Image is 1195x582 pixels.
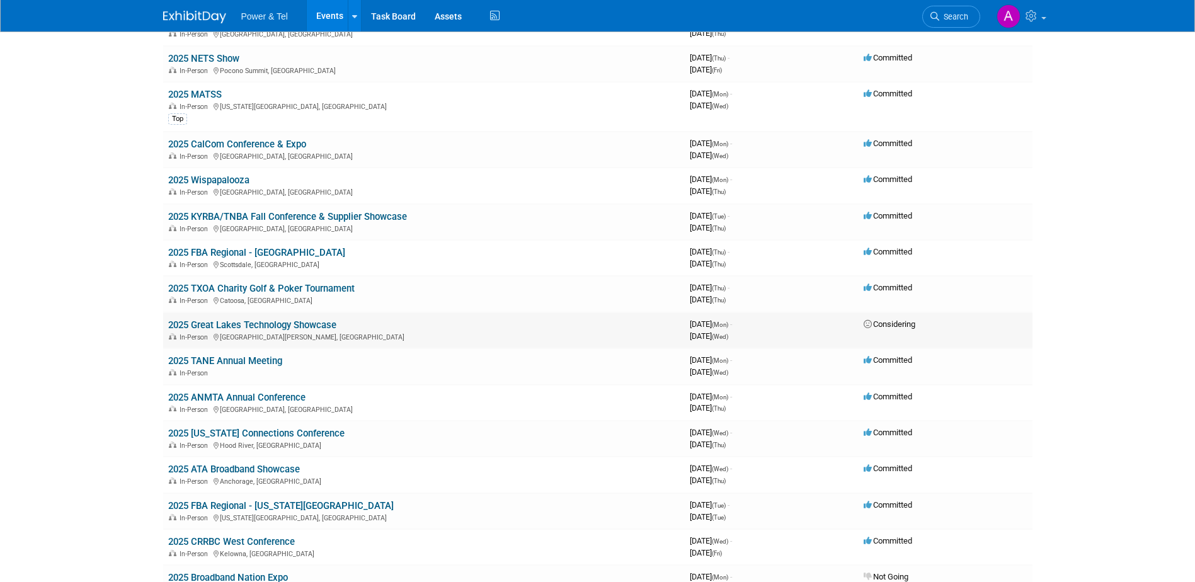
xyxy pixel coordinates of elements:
[864,139,912,148] span: Committed
[168,428,345,439] a: 2025 [US_STATE] Connections Conference
[728,283,729,292] span: -
[168,319,336,331] a: 2025 Great Lakes Technology Showcase
[864,247,912,256] span: Committed
[690,283,729,292] span: [DATE]
[180,152,212,161] span: In-Person
[168,500,394,511] a: 2025 FBA Regional - [US_STATE][GEOGRAPHIC_DATA]
[169,261,176,267] img: In-Person Event
[712,188,726,195] span: (Thu)
[712,213,726,220] span: (Tue)
[864,53,912,62] span: Committed
[163,11,226,23] img: ExhibitDay
[690,295,726,304] span: [DATE]
[712,514,726,521] span: (Tue)
[712,67,722,74] span: (Fri)
[712,502,726,509] span: (Tue)
[690,139,732,148] span: [DATE]
[168,536,295,547] a: 2025 CRRBC West Conference
[169,369,176,375] img: In-Person Event
[690,174,732,184] span: [DATE]
[690,331,728,341] span: [DATE]
[690,572,732,581] span: [DATE]
[168,65,680,75] div: Pocono Summit, [GEOGRAPHIC_DATA]
[168,186,680,197] div: [GEOGRAPHIC_DATA], [GEOGRAPHIC_DATA]
[168,392,306,403] a: 2025 ANMTA Annual Conference
[864,392,912,401] span: Committed
[690,464,732,473] span: [DATE]
[168,548,680,558] div: Kelowna, [GEOGRAPHIC_DATA]
[712,538,728,545] span: (Wed)
[180,30,212,38] span: In-Person
[712,430,728,437] span: (Wed)
[690,53,729,62] span: [DATE]
[169,152,176,159] img: In-Person Event
[180,225,212,233] span: In-Person
[168,295,680,305] div: Catoosa, [GEOGRAPHIC_DATA]
[169,30,176,37] img: In-Person Event
[730,392,732,401] span: -
[180,67,212,75] span: In-Person
[864,500,912,510] span: Committed
[690,536,732,545] span: [DATE]
[168,464,300,475] a: 2025 ATA Broadband Showcase
[180,442,212,450] span: In-Person
[864,572,908,581] span: Not Going
[864,319,915,329] span: Considering
[730,464,732,473] span: -
[168,283,355,294] a: 2025 TXOA Charity Golf & Poker Tournament
[864,536,912,545] span: Committed
[864,89,912,98] span: Committed
[168,404,680,414] div: [GEOGRAPHIC_DATA], [GEOGRAPHIC_DATA]
[169,225,176,231] img: In-Person Event
[180,333,212,341] span: In-Person
[690,512,726,522] span: [DATE]
[728,500,729,510] span: -
[730,174,732,184] span: -
[690,211,729,220] span: [DATE]
[168,28,680,38] div: [GEOGRAPHIC_DATA], [GEOGRAPHIC_DATA]
[712,297,726,304] span: (Thu)
[730,319,732,329] span: -
[168,223,680,233] div: [GEOGRAPHIC_DATA], [GEOGRAPHIC_DATA]
[939,12,968,21] span: Search
[169,550,176,556] img: In-Person Event
[180,188,212,197] span: In-Person
[690,151,728,160] span: [DATE]
[712,333,728,340] span: (Wed)
[712,357,728,364] span: (Mon)
[241,11,288,21] span: Power & Tel
[712,225,726,232] span: (Thu)
[690,65,722,74] span: [DATE]
[712,140,728,147] span: (Mon)
[180,514,212,522] span: In-Person
[730,536,732,545] span: -
[690,223,726,232] span: [DATE]
[712,550,722,557] span: (Fri)
[168,101,680,111] div: [US_STATE][GEOGRAPHIC_DATA], [GEOGRAPHIC_DATA]
[180,550,212,558] span: In-Person
[690,403,726,413] span: [DATE]
[690,476,726,485] span: [DATE]
[712,103,728,110] span: (Wed)
[712,261,726,268] span: (Thu)
[690,428,732,437] span: [DATE]
[169,297,176,303] img: In-Person Event
[690,500,729,510] span: [DATE]
[864,211,912,220] span: Committed
[168,331,680,341] div: [GEOGRAPHIC_DATA][PERSON_NAME], [GEOGRAPHIC_DATA]
[712,285,726,292] span: (Thu)
[168,355,282,367] a: 2025 TANE Annual Meeting
[168,174,249,186] a: 2025 Wispapalooza
[712,176,728,183] span: (Mon)
[169,333,176,339] img: In-Person Event
[180,477,212,486] span: In-Person
[712,477,726,484] span: (Thu)
[690,101,728,110] span: [DATE]
[690,89,732,98] span: [DATE]
[728,211,729,220] span: -
[712,321,728,328] span: (Mon)
[168,151,680,161] div: [GEOGRAPHIC_DATA], [GEOGRAPHIC_DATA]
[864,355,912,365] span: Committed
[169,477,176,484] img: In-Person Event
[728,247,729,256] span: -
